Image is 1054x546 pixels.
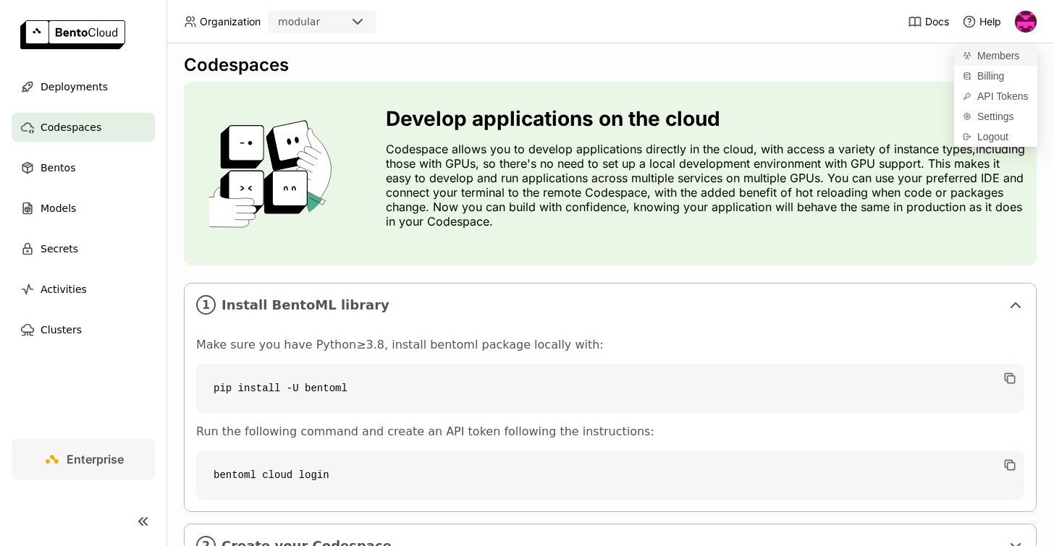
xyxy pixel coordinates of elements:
[195,119,351,228] img: cover onboarding
[386,142,1025,229] p: Codespace allows you to develop applications directly in the cloud, with access a variety of inst...
[12,275,155,304] a: Activities
[321,15,323,30] input: Selected modular.
[41,159,75,176] span: Bentos
[196,364,1024,413] code: pip install -U bentoml
[954,106,1037,127] a: Settings
[925,15,949,28] span: Docs
[977,49,1019,62] span: Members
[954,66,1037,86] a: Billing
[222,297,1001,313] span: Install BentoML library
[977,110,1014,123] span: Settings
[41,200,76,217] span: Models
[12,153,155,182] a: Bentos
[12,113,155,142] a: Codespaces
[196,451,1024,500] code: bentoml cloud login
[278,14,320,29] div: modular
[41,281,87,298] span: Activities
[12,315,155,344] a: Clusters
[196,295,216,315] i: 1
[386,107,1025,130] h3: Develop applications on the cloud
[41,78,108,95] span: Deployments
[954,86,1037,106] a: API Tokens
[196,338,1024,352] p: Make sure you have Python≥3.8, install bentoml package locally with:
[12,194,155,223] a: Models
[977,130,1008,143] span: Logout
[962,14,1001,29] div: Help
[185,283,1036,326] div: 1Install BentoML library
[977,69,1004,82] span: Billing
[977,90,1029,103] span: API Tokens
[184,54,1037,76] div: Codespaces
[979,15,1001,28] span: Help
[954,46,1037,66] a: Members
[12,439,155,479] a: Enterprise
[41,119,101,136] span: Codespaces
[1015,11,1037,33] img: Eric J
[200,15,261,28] span: Organization
[908,14,949,29] a: Docs
[954,127,1037,147] div: Logout
[196,425,1024,439] p: Run the following command and create an API token following the instructions:
[41,321,82,338] span: Clusters
[12,234,155,263] a: Secrets
[67,452,124,466] span: Enterprise
[12,72,155,101] a: Deployments
[41,240,78,257] span: Secrets
[20,20,125,49] img: logo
